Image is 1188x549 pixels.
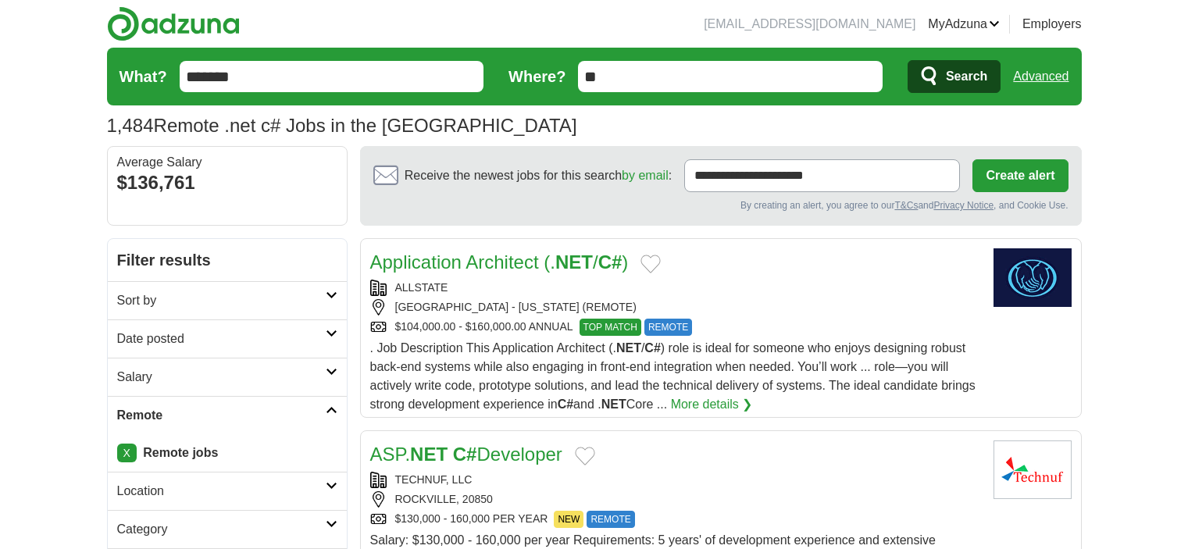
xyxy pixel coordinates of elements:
a: ALLSTATE [395,281,448,294]
div: $130,000 - 160,000 PER YEAR [370,511,981,528]
div: $136,761 [117,169,337,197]
li: [EMAIL_ADDRESS][DOMAIN_NAME] [704,15,915,34]
button: Create alert [972,159,1068,192]
span: REMOTE [644,319,692,336]
h2: Location [117,482,326,501]
div: TECHNUF, LLC [370,472,981,488]
a: MyAdzuna [928,15,1000,34]
a: ASP.NET C#Developer [370,444,562,465]
div: By creating an alert, you agree to our and , and Cookie Use. [373,198,1068,212]
span: 1,484 [107,112,154,140]
img: Technuf, LLC logo [994,440,1072,499]
button: Add to favorite jobs [640,255,661,273]
a: Application Architect (.NET/C#) [370,251,629,273]
div: ROCKVILLE, 20850 [370,491,981,508]
img: Adzuna logo [107,6,240,41]
a: Date posted [108,319,347,358]
button: Add to favorite jobs [575,447,595,465]
a: Privacy Notice [933,200,994,211]
img: Allstate logo [994,248,1072,307]
h2: Sort by [117,291,326,310]
span: REMOTE [587,511,634,528]
a: Sort by [108,281,347,319]
span: Receive the newest jobs for this search : [405,166,672,185]
a: by email [622,169,669,182]
a: Category [108,510,347,548]
h2: Date posted [117,330,326,348]
a: Employers [1022,15,1082,34]
span: . Job Description This Application Architect (. / ) role is ideal for someone who enjoys designin... [370,341,976,411]
h1: Remote .net c# Jobs in the [GEOGRAPHIC_DATA] [107,115,577,136]
h2: Category [117,520,326,539]
div: [GEOGRAPHIC_DATA] - [US_STATE] (REMOTE) [370,299,981,315]
a: X [117,444,137,462]
a: Remote [108,396,347,434]
span: Search [946,61,987,92]
div: $104,000.00 - $160,000.00 ANNUAL [370,319,981,336]
strong: NET [555,251,593,273]
strong: NET [601,397,626,411]
strong: NET [616,341,641,355]
a: T&Cs [894,200,918,211]
h2: Salary [117,368,326,387]
a: Advanced [1013,61,1068,92]
strong: C# [598,251,623,273]
label: Where? [508,65,565,88]
a: Location [108,472,347,510]
strong: C# [453,444,477,465]
span: NEW [554,511,583,528]
div: Average Salary [117,156,337,169]
strong: C# [644,341,660,355]
a: More details ❯ [671,395,753,414]
button: Search [908,60,1001,93]
strong: NET [410,444,448,465]
h2: Remote [117,406,326,425]
a: Salary [108,358,347,396]
strong: C# [558,397,573,411]
h2: Filter results [108,239,347,281]
strong: Remote jobs [143,446,218,459]
span: TOP MATCH [580,319,641,336]
label: What? [120,65,167,88]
